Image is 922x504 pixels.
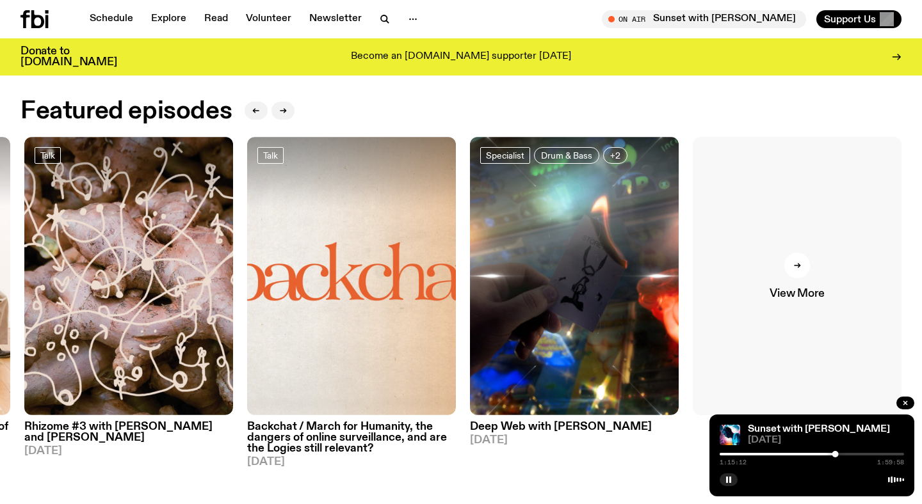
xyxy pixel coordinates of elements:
span: 1:59:58 [877,459,904,466]
span: Specialist [486,150,524,160]
button: Support Us [816,10,902,28]
a: Backchat / March for Humanity, the dangers of online surveillance, and are the Logies still relev... [247,415,456,468]
a: Volunteer [238,10,299,28]
img: Simon Caldwell stands side on, looking downwards. He has headphones on. Behind him is a brightly ... [720,425,740,445]
span: +2 [610,150,620,160]
a: View More [693,137,902,415]
a: Newsletter [302,10,369,28]
span: Drum & Bass [541,150,592,160]
h3: Backchat / March for Humanity, the dangers of online surveillance, and are the Logies still relev... [247,421,456,454]
img: A close up picture of a bunch of ginger roots. Yellow squiggles with arrows, hearts and dots are ... [24,137,233,415]
span: 1:15:12 [720,459,747,466]
span: [DATE] [24,446,233,457]
button: +2 [603,147,627,164]
span: Support Us [824,13,876,25]
span: [DATE] [247,457,456,468]
span: Talk [40,150,55,160]
a: Schedule [82,10,141,28]
h3: Deep Web with [PERSON_NAME] [470,421,679,432]
a: Deep Web with [PERSON_NAME][DATE] [470,415,679,446]
h2: Featured episodes [20,100,232,123]
span: [DATE] [748,436,904,445]
h3: Donate to [DOMAIN_NAME] [20,46,117,68]
p: Become an [DOMAIN_NAME] supporter [DATE] [351,51,571,63]
span: Talk [263,150,278,160]
span: [DATE] [470,435,679,446]
a: Sunset with [PERSON_NAME] [748,424,890,434]
a: Talk [35,147,61,164]
h3: Rhizome #3 with [PERSON_NAME] and [PERSON_NAME] [24,421,233,443]
a: Read [197,10,236,28]
a: Rhizome #3 with [PERSON_NAME] and [PERSON_NAME][DATE] [24,415,233,457]
a: Specialist [480,147,530,164]
button: On AirSunset with [PERSON_NAME] [602,10,806,28]
a: Talk [257,147,284,164]
a: Drum & Bass [534,147,599,164]
span: View More [770,288,824,299]
a: Explore [143,10,194,28]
